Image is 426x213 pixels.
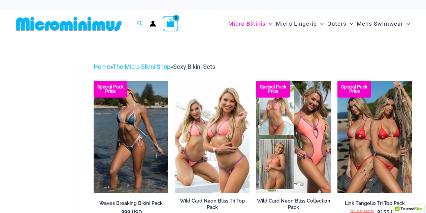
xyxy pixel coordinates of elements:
img: MM SHOP LOGO FLAT [13,16,124,31]
h2: Wild Card Neon Bliss Collection Pack [256,198,331,210]
a: Wild Card Neon Bliss Collection Pack [256,198,331,213]
span: » » [94,63,215,70]
iframe: TrustedSite Certified [17,56,77,191]
a: Waves Breaking Ocean 312 Top 456 Bottom 08 Waves Breaking Ocean 312 Top 456 Bottom 04Waves Breaki... [94,81,168,193]
a: Link Tangello Tri Top Pack [337,200,412,209]
b: Special Pack Price [256,85,290,94]
a: Search icon link [137,20,143,28]
img: Bikini Pack [337,81,412,193]
a: Micro LingerieMenu ToggleMenu Toggle [274,14,325,34]
a: Bikini Pack Bikini Pack BBikini Pack B [337,81,412,193]
a: Home [94,63,110,70]
span: Sexy Bikini Sets [173,63,215,70]
a: Micro BikinisMenu ToggleMenu Toggle [227,14,274,34]
a: Wild Card Neon Bliss Tri Top Pack [175,198,250,213]
span: Mens Swimwear [357,15,403,32]
h2: Wild Card Neon Bliss Tri Top Pack [175,198,250,210]
h2: Link Tangello Tri Top Pack [337,200,412,207]
span: Menu Toggle [403,15,410,32]
img: Collection Pack (7) [256,81,331,193]
span: Menu Toggle [347,15,353,32]
a: View Shopping Cart, empty [163,16,178,31]
a: Collection Pack (7) Collection Pack B (1)Collection Pack B (1) [256,81,331,193]
b: Special Pack Price [94,85,127,94]
b: Special Pack Price [337,85,371,94]
a: The Micro Bikini Shop [113,63,170,70]
span: Menu Toggle [266,15,272,32]
span: Micro Lingerie [276,15,317,32]
img: Waves Breaking Ocean 312 Top 456 Bottom 08 [94,81,168,193]
a: Account icon link [150,21,156,27]
span: Menu Toggle [317,15,324,32]
img: Wild Card Neon Bliss Tri Top Pack [175,81,250,193]
a: OutersMenu ToggleMenu Toggle [326,14,355,34]
span: Outers [327,15,347,32]
h2: Waves Breaking Bikini Pack [94,200,168,207]
a: Waves Breaking Bikini Pack [94,200,168,209]
nav: Site Navigation [226,12,413,35]
a: Wild Card Neon Bliss Tri Top PackWild Card Neon Bliss Tri Top Pack BWild Card Neon Bliss Tri Top ... [175,81,250,193]
span: Micro Bikinis [228,15,266,32]
a: Mens SwimwearMenu ToggleMenu Toggle [355,14,412,34]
